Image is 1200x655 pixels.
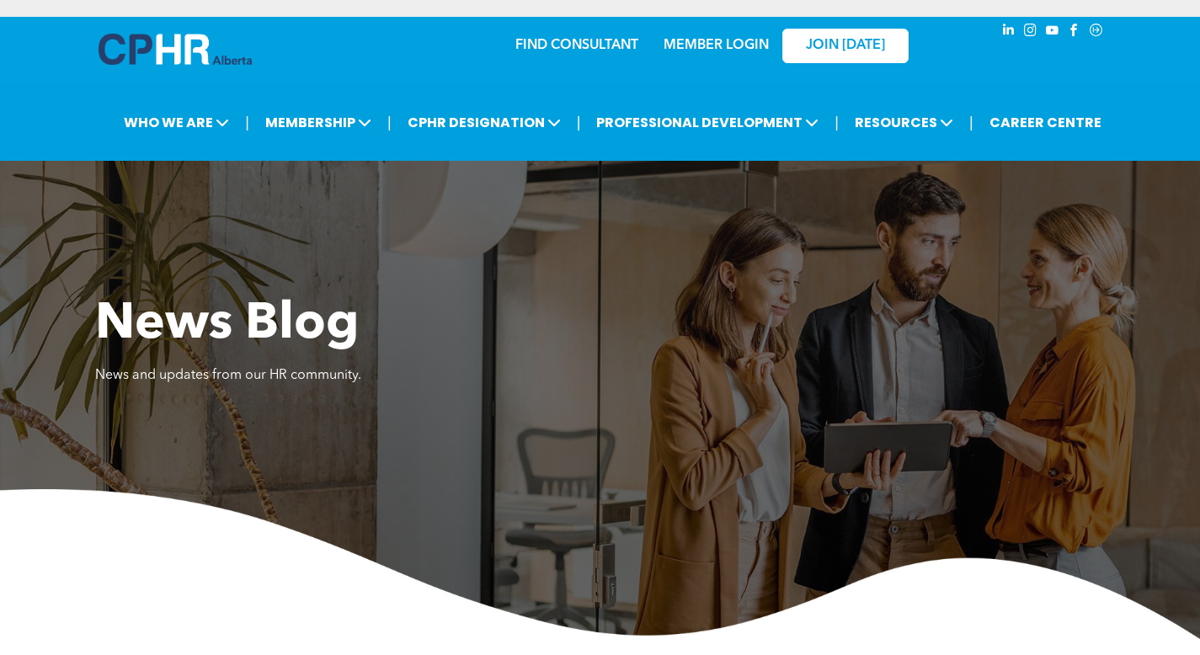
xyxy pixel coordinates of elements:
[664,39,769,52] a: MEMBER LOGIN
[577,105,581,140] li: |
[1087,21,1106,44] a: Social network
[969,105,973,140] li: |
[245,105,249,140] li: |
[591,107,824,138] span: PROFESSIONAL DEVELOPMENT
[850,107,958,138] span: RESOURCES
[835,105,839,140] li: |
[119,107,234,138] span: WHO WE ARE
[782,29,909,63] a: JOIN [DATE]
[95,300,359,350] span: News Blog
[515,39,638,52] a: FIND CONSULTANT
[1021,21,1040,44] a: instagram
[1043,21,1062,44] a: youtube
[984,107,1107,138] a: CAREER CENTRE
[260,107,376,138] span: MEMBERSHIP
[806,38,885,54] span: JOIN [DATE]
[1065,21,1084,44] a: facebook
[1000,21,1018,44] a: linkedin
[387,105,392,140] li: |
[403,107,566,138] span: CPHR DESIGNATION
[95,369,361,382] span: News and updates from our HR community.
[99,34,252,65] img: A blue and white logo for cp alberta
